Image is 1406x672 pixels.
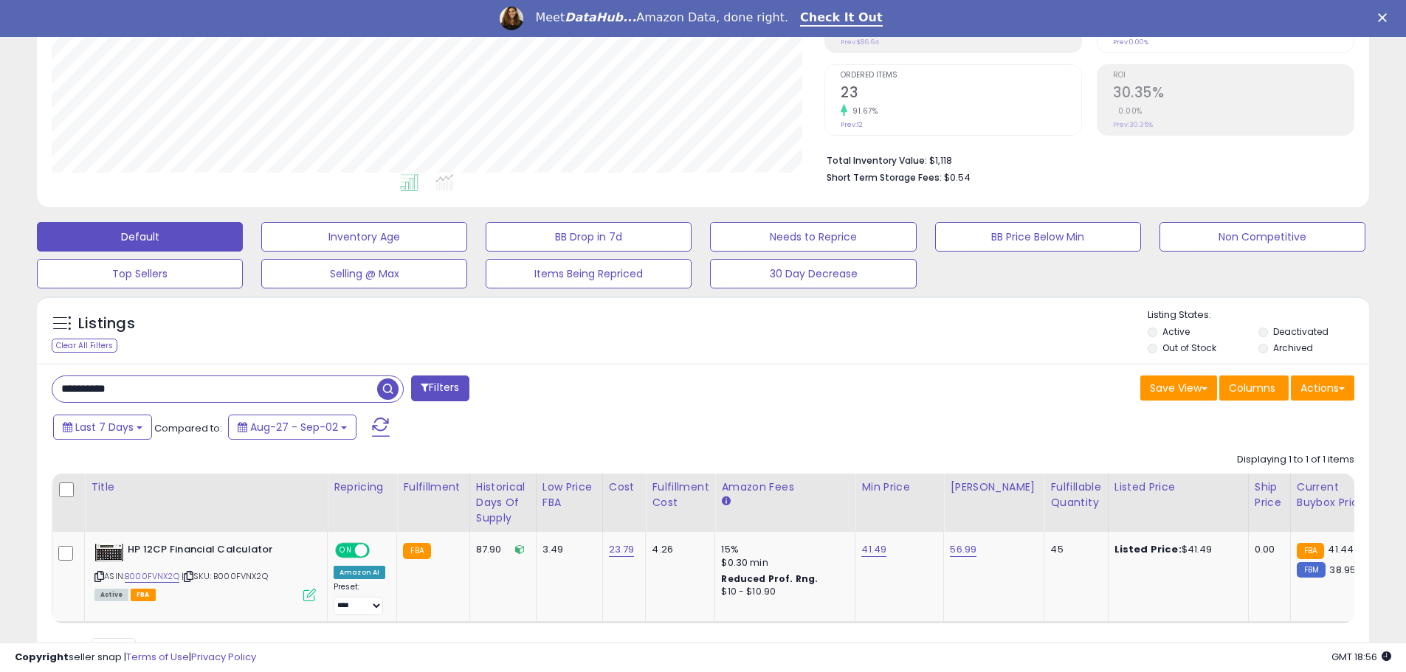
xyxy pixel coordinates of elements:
span: All listings currently available for purchase on Amazon [94,589,128,601]
small: 0.00% [1113,105,1143,117]
small: Prev: 30.35% [1113,120,1153,129]
a: Privacy Policy [191,650,256,664]
div: Preset: [334,582,385,615]
button: Needs to Reprice [710,222,916,252]
div: Min Price [861,479,937,495]
small: 91.67% [847,105,878,117]
div: Clear All Filters [52,339,117,353]
div: 4.26 [652,543,703,556]
div: $41.49 [1114,543,1237,556]
div: Cost [609,479,640,495]
b: Total Inventory Value: [827,154,927,167]
small: FBA [1297,543,1324,559]
div: $0.30 min [721,556,844,569]
a: 56.99 [950,542,976,557]
div: Listed Price [1114,479,1242,495]
div: Displaying 1 to 1 of 1 items [1237,453,1354,467]
div: Title [91,479,321,495]
b: Short Term Storage Fees: [827,171,942,184]
div: 3.49 [542,543,591,556]
button: Filters [411,375,469,401]
div: seller snap | | [15,651,256,665]
p: Listing States: [1148,308,1369,322]
b: Listed Price: [1114,542,1182,556]
span: Ordered Items [841,72,1081,80]
div: Amazon Fees [721,479,849,495]
small: Amazon Fees. [721,495,730,508]
label: Archived [1273,342,1313,354]
h2: 30.35% [1113,84,1354,104]
label: Active [1162,325,1190,338]
img: Profile image for Georgie [500,7,523,30]
small: Prev: 12 [841,120,863,129]
span: $0.54 [944,170,971,184]
h2: 23 [841,84,1081,104]
div: Ship Price [1255,479,1284,510]
button: Last 7 Days [53,415,152,440]
button: Non Competitive [1159,222,1365,252]
a: Terms of Use [126,650,189,664]
div: ASIN: [94,543,316,600]
div: 45 [1050,543,1096,556]
span: | SKU: B000FVNX2Q [182,570,268,582]
div: Low Price FBA [542,479,596,510]
span: 38.95 [1329,563,1356,577]
div: 15% [721,543,844,556]
button: Inventory Age [261,222,467,252]
span: ON [337,544,355,557]
button: Selling @ Max [261,259,467,288]
button: BB Price Below Min [935,222,1141,252]
span: 2025-09-10 18:56 GMT [1331,650,1391,664]
span: Last 7 Days [75,420,134,434]
small: Prev: $86.64 [841,38,879,46]
img: 41yhVfYMILL._SL40_.jpg [94,543,124,562]
div: [PERSON_NAME] [950,479,1038,495]
div: Current Buybox Price [1297,479,1373,510]
div: 87.90 [476,543,525,556]
b: Reduced Prof. Rng. [721,572,818,585]
button: 30 Day Decrease [710,259,916,288]
button: Default [37,222,243,252]
a: B000FVNX2Q [125,570,179,583]
label: Out of Stock [1162,342,1216,354]
button: Save View [1140,375,1217,401]
div: Close [1378,13,1393,22]
button: Columns [1219,375,1289,401]
div: Repricing [334,479,390,495]
small: FBM [1297,562,1326,578]
button: Actions [1291,375,1354,401]
div: Fulfillable Quantity [1050,479,1101,510]
button: Top Sellers [37,259,243,288]
li: $1,118 [827,150,1343,168]
div: Meet Amazon Data, done right. [535,10,788,25]
div: Historical Days Of Supply [476,479,530,526]
div: Fulfillment [403,479,463,495]
button: Items Being Repriced [486,259,692,288]
a: Check It Out [800,10,883,27]
span: FBA [131,589,156,601]
div: $10 - $10.90 [721,586,844,598]
span: ROI [1113,72,1354,80]
div: Fulfillment Cost [652,479,709,510]
span: Compared to: [154,421,222,435]
label: Deactivated [1273,325,1329,338]
div: Amazon AI [334,566,385,579]
a: 41.49 [861,542,886,557]
b: HP 12CP Financial Calculator [128,543,307,561]
small: FBA [403,543,430,559]
span: 41.44 [1328,542,1354,556]
span: Aug-27 - Sep-02 [250,420,338,434]
small: Prev: 0.00% [1113,38,1148,46]
span: OFF [368,544,391,557]
a: 23.79 [609,542,635,557]
h5: Listings [78,314,135,334]
button: Aug-27 - Sep-02 [228,415,356,440]
button: BB Drop in 7d [486,222,692,252]
strong: Copyright [15,650,69,664]
div: 0.00 [1255,543,1279,556]
i: DataHub... [565,10,636,24]
span: Columns [1229,381,1275,395]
